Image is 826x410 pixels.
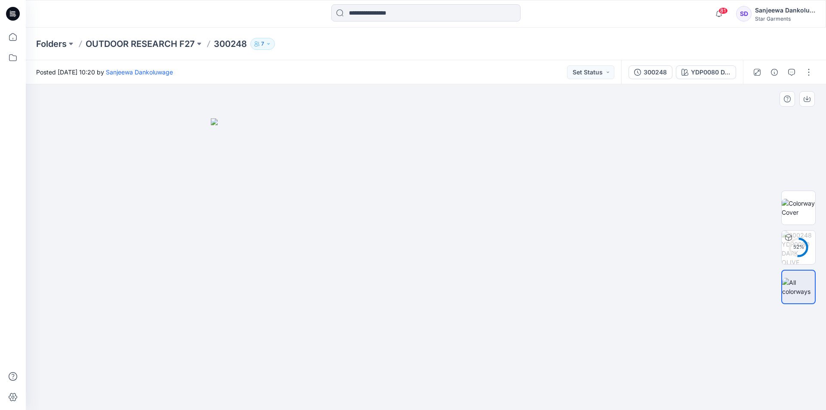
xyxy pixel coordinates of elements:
div: 52 % [788,244,809,251]
a: Folders [36,38,67,50]
button: 300248 [629,65,672,79]
span: Posted [DATE] 10:20 by [36,68,173,77]
img: Colorway Cover [782,199,815,217]
div: Sanjeewa Dankoluwage [755,5,815,15]
span: 81 [718,7,728,14]
img: All colorways [782,278,815,296]
div: YDP0080 DARK OLIVE [691,68,730,77]
a: OUTDOOR RESEARCH F27 [86,38,195,50]
div: SD [736,6,752,22]
button: 7 [250,38,275,50]
div: 300248 [644,68,667,77]
button: Details [767,65,781,79]
button: YDP0080 DARK OLIVE [676,65,736,79]
img: 300248 YDP0080 DARK OLIVE [782,231,815,264]
a: Sanjeewa Dankoluwage [106,68,173,76]
div: Star Garments [755,15,815,22]
p: 300248 [214,38,247,50]
p: 7 [261,39,264,49]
